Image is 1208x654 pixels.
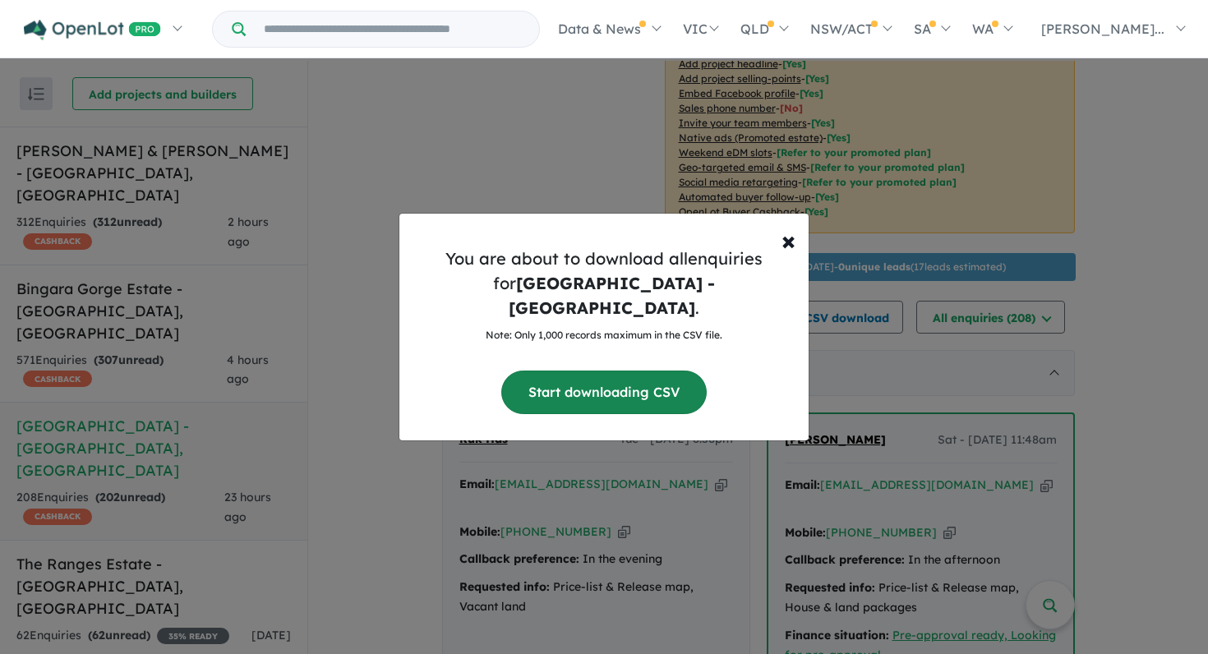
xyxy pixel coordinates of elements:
[24,20,161,40] img: Openlot PRO Logo White
[413,327,795,343] p: Note: Only 1,000 records maximum in the CSV file.
[1041,21,1164,37] span: [PERSON_NAME]...
[509,273,715,318] strong: [GEOGRAPHIC_DATA] - [GEOGRAPHIC_DATA]
[413,246,795,320] h5: You are about to download all enquiries for .
[501,371,707,414] button: Start downloading CSV
[249,12,536,47] input: Try estate name, suburb, builder or developer
[782,223,795,256] span: ×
